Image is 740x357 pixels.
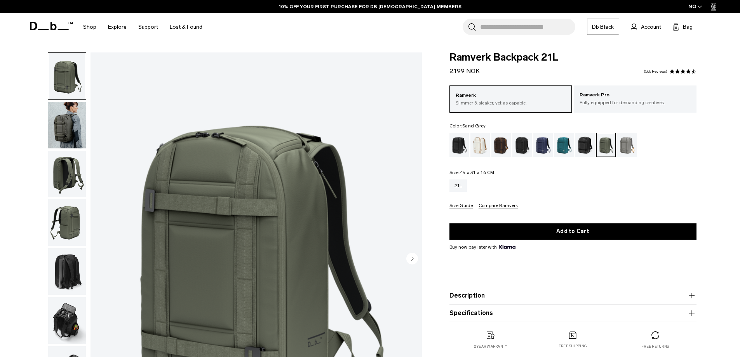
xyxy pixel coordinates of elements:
legend: Color: [449,124,486,128]
span: Bag [683,23,693,31]
img: Ramverk Backpack 21L Moss Green [48,102,86,148]
p: 2 year warranty [474,344,507,349]
img: Ramverk Backpack 21L Moss Green [48,199,86,246]
a: Sand Grey [617,133,637,157]
span: 2.199 NOK [449,67,480,75]
a: Support [138,13,158,41]
a: 10% OFF YOUR FIRST PURCHASE FOR DB [DEMOGRAPHIC_DATA] MEMBERS [279,3,461,10]
p: Slimmer & sleaker, yet as capable. [456,99,566,106]
a: Ramverk Pro Fully equipped for demanding creatives. [574,85,696,112]
a: Lost & Found [170,13,202,41]
a: Reflective Black [575,133,595,157]
a: Black Out [449,133,469,157]
a: Charcoal Grey [512,133,532,157]
a: Db Black [587,19,619,35]
a: Espresso [491,133,511,157]
p: Free shipping [559,343,587,349]
button: Ramverk Backpack 21L Moss Green [48,150,86,198]
p: Free returns [641,344,669,349]
button: Add to Cart [449,223,696,240]
img: {"height" => 20, "alt" => "Klarna"} [499,245,515,249]
img: Ramverk Backpack 21L Moss Green [48,297,86,344]
span: Sand Grey [462,123,486,129]
button: Bag [673,22,693,31]
button: Ramverk Backpack 21L Moss Green [48,52,86,100]
a: Blue Hour [533,133,553,157]
a: Moss Green [596,133,616,157]
button: Specifications [449,308,696,318]
button: Ramverk Backpack 21L Moss Green [48,101,86,149]
img: Ramverk Backpack 21L Moss Green [48,53,86,99]
a: 566 reviews [644,70,667,73]
p: Ramverk Pro [580,91,691,99]
span: Ramverk Backpack 21L [449,52,696,63]
button: Size Guide [449,203,473,209]
a: Oatmilk [470,133,490,157]
span: 45 x 31 x 16 CM [460,170,494,175]
legend: Size: [449,170,494,175]
a: 21L [449,179,467,192]
p: Ramverk [456,92,566,99]
span: Buy now pay later with [449,244,515,251]
a: Explore [108,13,127,41]
span: Account [641,23,661,31]
button: Next slide [406,253,418,266]
p: Fully equipped for demanding creatives. [580,99,691,106]
a: Midnight Teal [554,133,574,157]
a: Account [631,22,661,31]
img: Ramverk Backpack 21L Moss Green [48,151,86,197]
nav: Main Navigation [77,13,208,41]
button: Compare Ramverk [479,203,518,209]
a: Shop [83,13,96,41]
button: Description [449,291,696,300]
img: Ramverk Backpack 21L Moss Green [48,248,86,295]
